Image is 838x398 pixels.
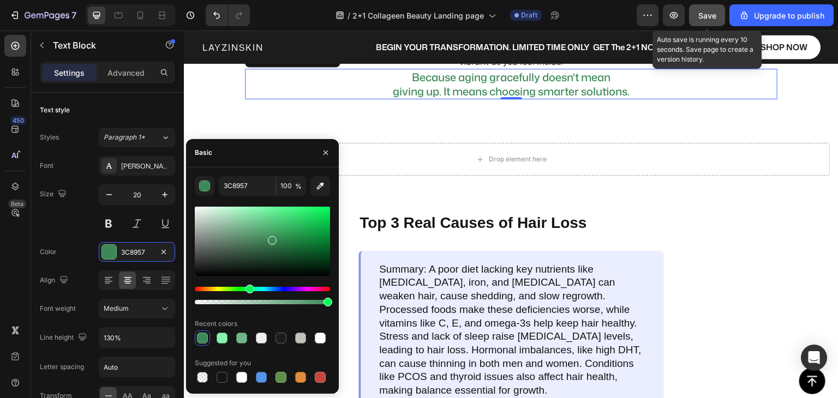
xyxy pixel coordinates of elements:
[40,362,84,372] div: Letter spacing
[305,124,363,133] div: Drop element here
[352,10,484,21] span: 2+1 Collageen Beauty Landing page
[184,31,838,398] iframe: Design area
[348,10,350,21] span: /
[206,4,250,26] div: Undo/Redo
[195,358,251,368] div: Suggested for you
[40,132,59,142] div: Styles
[195,319,237,329] div: Recent colors
[107,67,145,79] p: Advanced
[195,232,462,367] p: Summary: A poor diet lacking key nutrients like [MEDICAL_DATA], iron, and [MEDICAL_DATA] can weak...
[10,116,26,125] div: 450
[40,187,69,202] div: Size
[99,328,175,347] input: Auto
[521,10,537,20] span: Draft
[4,4,81,26] button: 7
[40,273,70,288] div: Align
[689,4,725,26] button: Save
[739,10,824,21] div: Upgrade to publish
[104,304,129,312] span: Medium
[295,182,302,191] span: %
[99,357,175,377] input: Auto
[99,128,175,147] button: Paragraph 1*
[53,39,146,52] p: Text Block
[8,200,26,208] div: Beta
[71,9,76,22] p: 7
[40,330,89,345] div: Line height
[99,299,175,318] button: Medium
[121,248,153,257] div: 3C8957
[40,304,76,313] div: Font weight
[219,176,276,196] input: Eg: FFFFFF
[195,148,212,158] div: Basic
[121,161,172,171] div: [PERSON_NAME]
[801,345,827,371] div: Open Intercom Messenger
[40,161,53,171] div: Font
[104,132,145,142] span: Paragraph 1*
[40,105,70,115] div: Text style
[176,183,479,202] p: Top 3 Real Causes of Hair Loss
[195,287,330,291] div: Hue
[698,11,716,20] span: Save
[40,247,57,257] div: Color
[729,4,834,26] button: Upgrade to publish
[54,67,85,79] p: Settings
